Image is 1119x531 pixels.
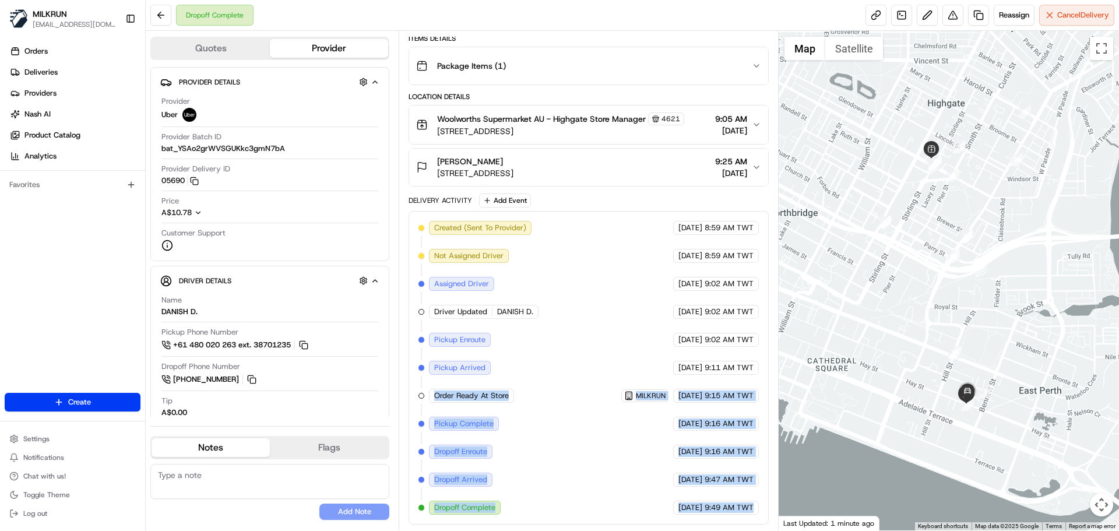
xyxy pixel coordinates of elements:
[705,223,754,233] span: 8:59 AM TWT
[434,251,504,261] span: Not Assigned Driver
[161,96,190,107] span: Provider
[5,5,121,33] button: MILKRUNMILKRUN[EMAIL_ADDRESS][DOMAIN_NAME]
[948,346,961,359] div: 15
[24,130,80,140] span: Product Catalog
[409,34,768,43] div: Items Details
[705,251,754,261] span: 8:59 AM TWT
[161,110,178,120] span: Uber
[179,78,240,87] span: Provider Details
[434,363,485,373] span: Pickup Arrived
[1018,105,1031,118] div: 1
[715,125,747,136] span: [DATE]
[161,396,173,406] span: Tip
[705,363,754,373] span: 9:11 AM TWT
[946,169,959,182] div: 2
[434,279,489,289] span: Assigned Driver
[434,474,487,485] span: Dropoff Arrived
[437,156,503,167] span: [PERSON_NAME]
[68,397,91,407] span: Create
[24,151,57,161] span: Analytics
[5,63,145,82] a: Deliveries
[173,374,239,385] span: [PHONE_NUMBER]
[24,109,51,119] span: Nash AI
[161,407,187,418] div: A$0.00
[705,391,754,401] span: 9:15 AM TWT
[678,474,702,485] span: [DATE]
[409,92,768,101] div: Location Details
[270,438,388,457] button: Flags
[678,391,702,401] span: [DATE]
[678,307,702,317] span: [DATE]
[409,196,472,205] div: Delivery Activity
[161,327,238,337] span: Pickup Phone Number
[705,279,754,289] span: 9:02 AM TWT
[705,474,754,485] span: 9:47 AM TWT
[23,472,66,481] span: Chat with us!
[161,132,221,142] span: Provider Batch ID
[161,196,179,206] span: Price
[23,509,47,518] span: Log out
[661,114,680,124] span: 4621
[434,223,526,233] span: Created (Sent To Provider)
[161,307,198,317] div: DANISH D.
[715,167,747,179] span: [DATE]
[152,438,270,457] button: Notes
[434,307,487,317] span: Driver Updated
[5,42,145,61] a: Orders
[5,505,140,522] button: Log out
[437,60,506,72] span: Package Items ( 1 )
[161,208,264,218] button: A$10.78
[1090,493,1113,516] button: Map camera controls
[5,487,140,503] button: Toggle Theme
[270,39,388,58] button: Provider
[705,335,754,345] span: 9:02 AM TWT
[715,156,747,167] span: 9:25 AM
[434,391,509,401] span: Order Ready At Store
[878,216,891,228] div: 4
[918,522,968,530] button: Keyboard shortcuts
[1046,523,1062,529] a: Terms (opens in new tab)
[437,167,513,179] span: [STREET_ADDRESS]
[5,175,140,194] div: Favorites
[705,419,754,429] span: 9:16 AM TWT
[161,295,182,305] span: Name
[994,5,1034,26] button: Reassign
[678,223,702,233] span: [DATE]
[497,307,533,317] span: DANISH D.
[182,108,196,122] img: uber-new-logo.jpeg
[947,250,960,263] div: 14
[678,251,702,261] span: [DATE]
[161,208,192,217] span: A$10.78
[161,361,240,372] span: Dropoff Phone Number
[5,147,145,166] a: Analytics
[678,279,702,289] span: [DATE]
[825,37,883,60] button: Show satellite imagery
[33,8,67,20] button: MILKRUN
[779,516,879,530] div: Last Updated: 1 minute ago
[928,156,941,169] div: 7
[434,419,494,429] span: Pickup Complete
[179,276,231,286] span: Driver Details
[1057,10,1109,20] span: Cancel Delivery
[5,84,145,103] a: Providers
[9,9,28,28] img: MILKRUN
[929,156,942,168] div: 8
[678,363,702,373] span: [DATE]
[434,446,487,457] span: Dropoff Enroute
[1090,37,1113,60] button: Toggle fullscreen view
[161,339,310,351] a: +61 480 020 263 ext. 38701235
[437,113,646,125] span: Woolworths Supermarket AU - Highgate Store Manager
[161,175,199,186] button: 05690
[161,373,258,386] a: [PHONE_NUMBER]
[678,335,702,345] span: [DATE]
[161,164,230,174] span: Provider Delivery ID
[782,515,820,530] img: Google
[23,490,70,500] span: Toggle Theme
[152,39,270,58] button: Quotes
[960,230,973,243] div: 13
[782,515,820,530] a: Open this area in Google Maps (opens a new window)
[161,143,285,154] span: bat_YSAo2grWVSGUKkc3gmN7bA
[409,106,768,144] button: Woolworths Supermarket AU - Highgate Store Manager4621[STREET_ADDRESS]9:05 AM[DATE]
